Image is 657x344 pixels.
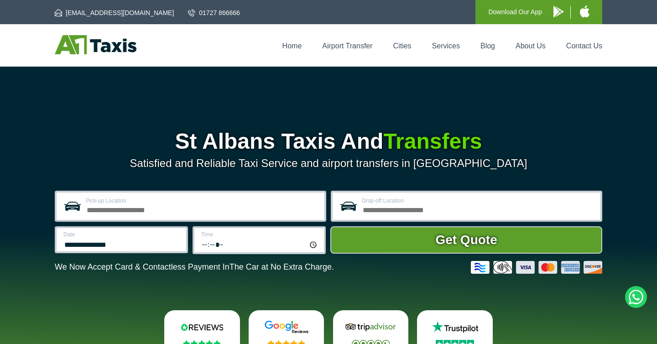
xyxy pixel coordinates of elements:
[55,35,136,54] img: A1 Taxis St Albans LTD
[229,262,334,271] span: The Car at No Extra Charge.
[516,42,546,50] a: About Us
[471,261,602,274] img: Credit And Debit Cards
[55,262,334,272] p: We Now Accept Card & Contactless Payment In
[393,42,412,50] a: Cities
[428,320,482,334] img: Trustpilot
[432,42,460,50] a: Services
[480,42,495,50] a: Blog
[566,42,602,50] a: Contact Us
[343,320,398,334] img: Tripadvisor
[55,157,602,170] p: Satisfied and Reliable Taxi Service and airport transfers in [GEOGRAPHIC_DATA]
[55,8,174,17] a: [EMAIL_ADDRESS][DOMAIN_NAME]
[188,8,240,17] a: 01727 866666
[580,5,589,17] img: A1 Taxis iPhone App
[488,6,542,18] p: Download Our App
[259,320,314,334] img: Google
[322,42,372,50] a: Airport Transfer
[330,226,602,254] button: Get Quote
[63,232,181,237] label: Date
[362,198,595,203] label: Drop-off Location
[383,129,482,153] span: Transfers
[282,42,302,50] a: Home
[553,6,563,17] img: A1 Taxis Android App
[201,232,318,237] label: Time
[86,198,319,203] label: Pick-up Location
[175,320,229,334] img: Reviews.io
[55,130,602,152] h1: St Albans Taxis And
